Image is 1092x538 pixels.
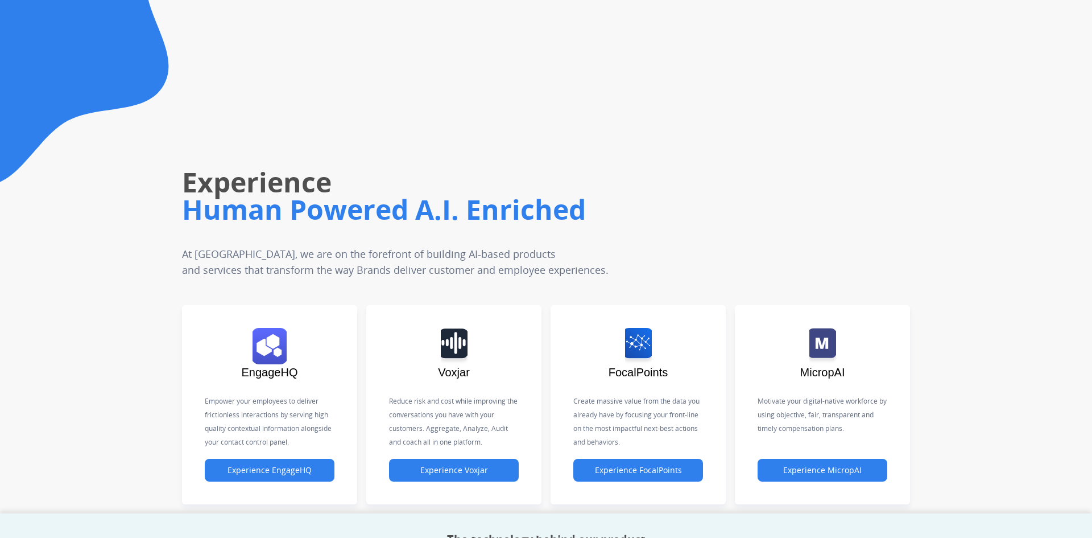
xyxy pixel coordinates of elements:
p: Motivate your digital-native workforce by using objective, fair, transparent and timely compensat... [758,395,887,436]
span: Voxjar [438,366,470,379]
span: MicropAI [800,366,845,379]
button: Experience Voxjar [389,459,519,482]
button: Experience EngageHQ [205,459,334,482]
button: Experience MicropAI [758,459,887,482]
img: logo [809,328,836,364]
img: logo [625,328,652,364]
span: FocalPoints [609,366,668,379]
p: Empower your employees to deliver frictionless interactions by serving high quality contextual in... [205,395,334,449]
span: EngageHQ [242,366,298,379]
a: Experience MicropAI [758,466,887,475]
p: At [GEOGRAPHIC_DATA], we are on the forefront of building AI-based products and services that tra... [182,246,698,278]
button: Experience FocalPoints [573,459,703,482]
h1: Experience [182,164,771,200]
img: logo [253,328,287,364]
a: Experience Voxjar [389,466,519,475]
a: Experience FocalPoints [573,466,703,475]
a: Experience EngageHQ [205,466,334,475]
p: Reduce risk and cost while improving the conversations you have with your customers. Aggregate, A... [389,395,519,449]
p: Create massive value from the data you already have by focusing your front-line on the most impac... [573,395,703,449]
h1: Human Powered A.I. Enriched [182,191,771,228]
img: logo [441,328,468,364]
